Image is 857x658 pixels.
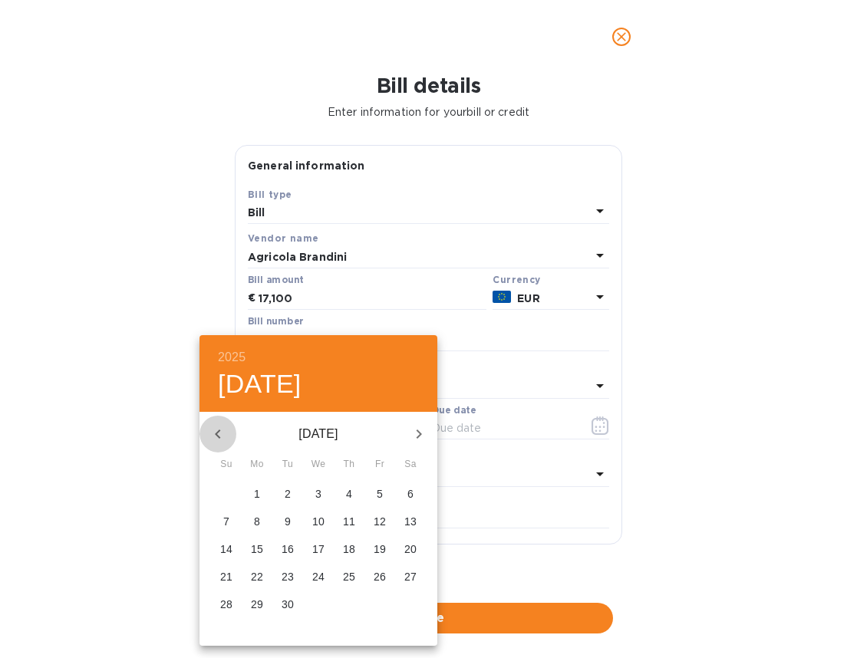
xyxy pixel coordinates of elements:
[404,541,417,556] p: 20
[305,508,332,535] button: 10
[243,508,271,535] button: 8
[213,535,240,563] button: 14
[335,535,363,563] button: 18
[305,480,332,508] button: 3
[374,568,386,584] p: 26
[315,485,321,501] p: 3
[366,563,394,591] button: 26
[220,596,232,611] p: 28
[404,568,417,584] p: 27
[335,480,363,508] button: 4
[274,457,302,472] span: Tu
[312,513,325,528] p: 10
[213,563,240,591] button: 21
[312,541,325,556] p: 17
[223,513,229,528] p: 7
[274,480,302,508] button: 2
[220,541,232,556] p: 14
[254,485,260,501] p: 1
[213,591,240,618] button: 28
[243,591,271,618] button: 29
[243,480,271,508] button: 1
[213,457,240,472] span: Su
[218,368,302,400] button: [DATE]
[251,541,263,556] p: 15
[397,457,424,472] span: Sa
[282,541,294,556] p: 16
[305,535,332,563] button: 17
[397,563,424,591] button: 27
[374,541,386,556] p: 19
[343,541,355,556] p: 18
[335,563,363,591] button: 25
[274,535,302,563] button: 16
[335,508,363,535] button: 11
[282,596,294,611] p: 30
[377,485,383,501] p: 5
[274,508,302,535] button: 9
[366,457,394,472] span: Fr
[243,535,271,563] button: 15
[312,568,325,584] p: 24
[397,480,424,508] button: 6
[404,513,417,528] p: 13
[218,347,246,368] button: 2025
[366,508,394,535] button: 12
[305,563,332,591] button: 24
[274,591,302,618] button: 30
[236,425,400,443] p: [DATE]
[285,485,291,501] p: 2
[343,568,355,584] p: 25
[346,485,352,501] p: 4
[335,457,363,472] span: Th
[213,508,240,535] button: 7
[282,568,294,584] p: 23
[285,513,291,528] p: 9
[305,457,332,472] span: We
[220,568,232,584] p: 21
[366,535,394,563] button: 19
[251,568,263,584] p: 22
[397,508,424,535] button: 13
[243,457,271,472] span: Mo
[251,596,263,611] p: 29
[274,563,302,591] button: 23
[343,513,355,528] p: 11
[366,480,394,508] button: 5
[397,535,424,563] button: 20
[407,485,414,501] p: 6
[254,513,260,528] p: 8
[374,513,386,528] p: 12
[243,563,271,591] button: 22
